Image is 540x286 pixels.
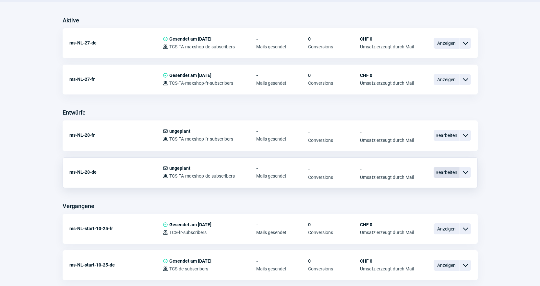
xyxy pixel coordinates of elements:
span: CHF 0 [360,222,414,227]
span: Mails gesendet [256,136,308,142]
span: Mails gesendet [256,81,308,86]
span: Conversions [308,230,360,235]
span: TCS-fr-subscribers [169,230,207,235]
span: - [308,129,360,135]
h3: Aktive [63,15,79,26]
span: CHF 0 [360,36,414,42]
span: Conversions [308,138,360,143]
span: Anzeigen [434,223,460,234]
span: Anzeigen [434,74,460,85]
span: Conversions [308,266,360,271]
span: Conversions [308,175,360,180]
span: ungeplant [169,129,190,134]
span: CHF 0 [360,258,414,264]
span: Mails gesendet [256,266,308,271]
span: Gesendet am [DATE] [169,36,211,42]
span: Umsatz erzeugt durch Mail [360,230,414,235]
span: - [360,129,414,135]
div: ms-NL-start-10-25-de [69,258,163,271]
span: Anzeigen [434,260,460,271]
span: - [256,166,308,171]
span: 0 [308,36,360,42]
span: 0 [308,222,360,227]
span: - [256,258,308,264]
span: Gesendet am [DATE] [169,258,211,264]
div: ms-NL-start-10-25-fr [69,222,163,235]
span: Bearbeiten [434,167,460,178]
span: TCS-TA-maxshop-de-subscribers [169,44,235,49]
span: Mails gesendet [256,230,308,235]
span: Umsatz erzeugt durch Mail [360,175,414,180]
span: Umsatz erzeugt durch Mail [360,266,414,271]
span: Conversions [308,81,360,86]
h3: Vergangene [63,201,94,211]
span: - [256,73,308,78]
span: 0 [308,73,360,78]
span: - [308,166,360,172]
span: Umsatz erzeugt durch Mail [360,81,414,86]
span: Mails gesendet [256,44,308,49]
span: Gesendet am [DATE] [169,222,211,227]
span: Mails gesendet [256,173,308,179]
span: CHF 0 [360,73,414,78]
span: ungeplant [169,166,190,171]
span: Gesendet am [DATE] [169,73,211,78]
span: - [360,166,414,172]
div: ms-NL-27-fr [69,73,163,86]
span: - [256,222,308,227]
span: Umsatz erzeugt durch Mail [360,138,414,143]
span: TCS-de-subscribers [169,266,208,271]
span: TCS-TA-maxshop-de-subscribers [169,173,235,179]
span: Conversions [308,44,360,49]
div: ms-NL-28-fr [69,129,163,142]
div: ms-NL-27-de [69,36,163,49]
span: Anzeigen [434,38,460,49]
span: TCS-TA-maxshop-fr-subscribers [169,81,233,86]
h3: Entwürfe [63,107,86,118]
span: Umsatz erzeugt durch Mail [360,44,414,49]
span: - [256,36,308,42]
span: - [256,129,308,134]
span: TCS-TA-maxshop-fr-subscribers [169,136,233,142]
span: 0 [308,258,360,264]
div: ms-NL-28-de [69,166,163,179]
span: Bearbeiten [434,130,460,141]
